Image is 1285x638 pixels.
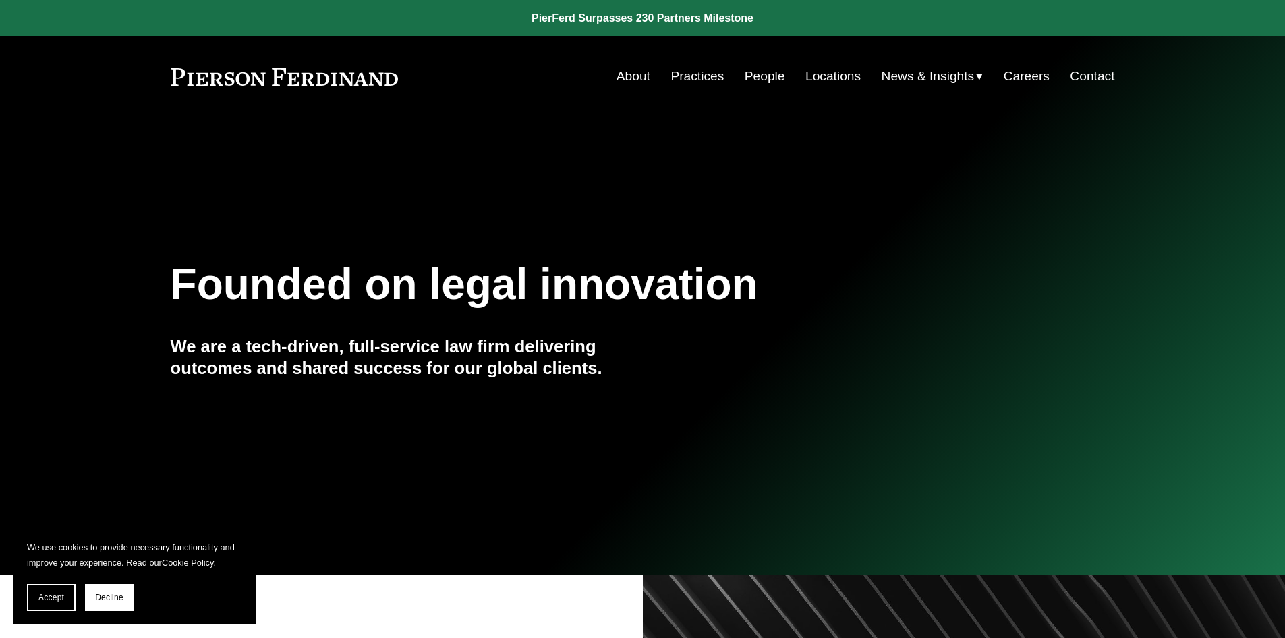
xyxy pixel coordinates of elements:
[745,63,785,89] a: People
[1070,63,1114,89] a: Contact
[85,584,134,611] button: Decline
[805,63,861,89] a: Locations
[13,526,256,624] section: Cookie banner
[27,539,243,570] p: We use cookies to provide necessary functionality and improve your experience. Read our .
[1004,63,1050,89] a: Careers
[882,63,983,89] a: folder dropdown
[162,558,214,568] a: Cookie Policy
[670,63,724,89] a: Practices
[617,63,650,89] a: About
[27,584,76,611] button: Accept
[882,65,975,88] span: News & Insights
[171,336,643,379] h4: We are a tech-driven, full-service law firm delivering outcomes and shared success for our global...
[171,260,958,309] h1: Founded on legal innovation
[95,593,123,602] span: Decline
[38,593,64,602] span: Accept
